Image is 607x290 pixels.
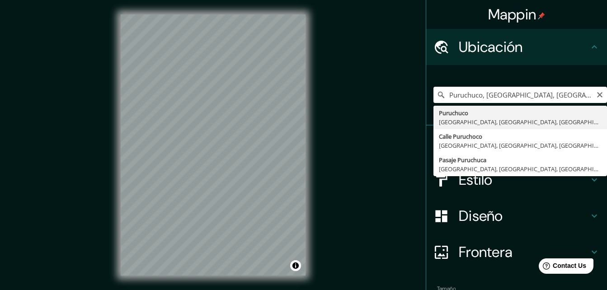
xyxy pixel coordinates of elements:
div: Frontera [426,234,607,270]
div: Diseño [426,198,607,234]
canvas: Mapa [121,14,306,276]
h4: Frontera [459,243,589,261]
img: pin-icon.png [538,12,545,19]
div: Pines [426,126,607,162]
div: [GEOGRAPHIC_DATA], [GEOGRAPHIC_DATA], [GEOGRAPHIC_DATA] [439,117,602,126]
button: Alternar atribución [290,260,301,271]
div: [GEOGRAPHIC_DATA], [GEOGRAPHIC_DATA], [GEOGRAPHIC_DATA] [439,141,602,150]
font: Mappin [488,5,536,24]
iframe: Help widget launcher [527,255,597,280]
div: Ubicación [426,29,607,65]
button: Claro [596,90,603,98]
div: Calle Puruchoco [439,132,602,141]
input: Elige tu ciudad o área [433,87,607,103]
h4: Estilo [459,171,589,189]
h4: Diseño [459,207,589,225]
div: Estilo [426,162,607,198]
div: Pasaje Puruchuca [439,155,602,164]
div: Puruchuco [439,108,602,117]
h4: Ubicación [459,38,589,56]
div: [GEOGRAPHIC_DATA], [GEOGRAPHIC_DATA], [GEOGRAPHIC_DATA] [439,164,602,173]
